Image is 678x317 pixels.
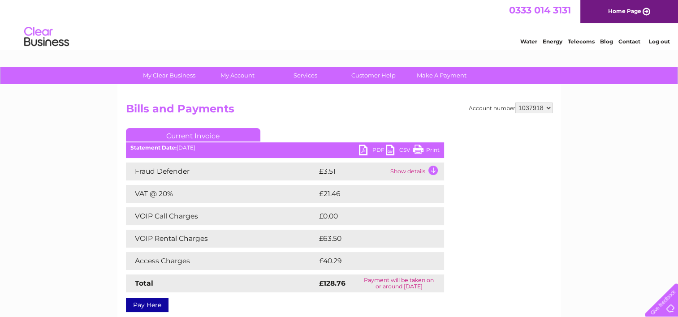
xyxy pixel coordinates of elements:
[135,279,153,287] strong: Total
[568,38,595,45] a: Telecoms
[24,23,69,51] img: logo.png
[200,67,274,84] a: My Account
[126,128,260,141] a: Current Invoice
[126,185,317,203] td: VAT @ 20%
[509,4,571,16] a: 0333 014 3131
[600,38,613,45] a: Blog
[126,145,444,151] div: [DATE]
[543,38,562,45] a: Energy
[648,38,669,45] a: Log out
[132,67,206,84] a: My Clear Business
[388,163,444,180] td: Show details
[618,38,640,45] a: Contact
[413,145,440,158] a: Print
[126,103,553,120] h2: Bills and Payments
[386,145,413,158] a: CSV
[130,144,177,151] b: Statement Date:
[126,298,168,312] a: Pay Here
[268,67,342,84] a: Services
[317,230,426,248] td: £63.50
[405,67,479,84] a: Make A Payment
[126,230,317,248] td: VOIP Rental Charges
[128,5,551,43] div: Clear Business is a trading name of Verastar Limited (registered in [GEOGRAPHIC_DATA] No. 3667643...
[319,279,345,287] strong: £128.76
[354,274,444,292] td: Payment will be taken on or around [DATE]
[469,103,553,113] div: Account number
[337,67,410,84] a: Customer Help
[359,145,386,158] a: PDF
[126,207,317,225] td: VOIP Call Charges
[317,185,425,203] td: £21.46
[317,163,388,180] td: £3.51
[317,207,423,225] td: £0.00
[317,252,426,270] td: £40.29
[126,163,317,180] td: Fraud Defender
[126,252,317,270] td: Access Charges
[520,38,537,45] a: Water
